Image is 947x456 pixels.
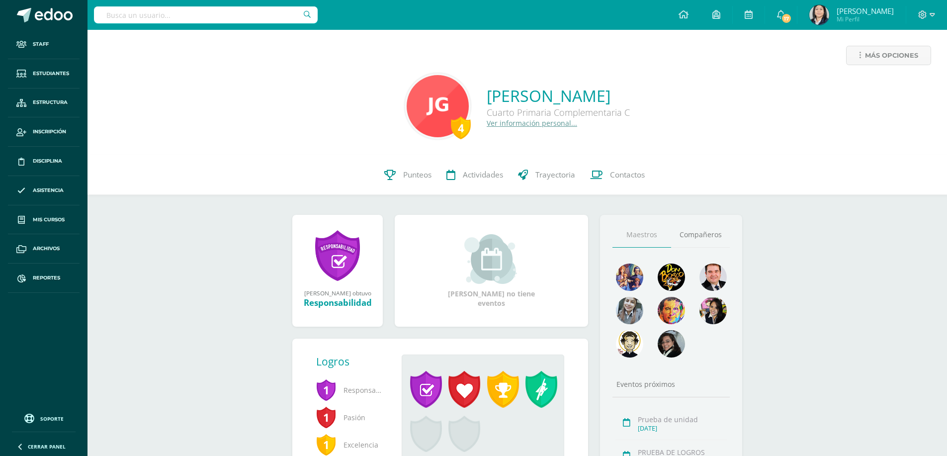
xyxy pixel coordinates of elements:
img: 79570d67cb4e5015f1d97fde0ec62c05.png [699,264,727,291]
span: Soporte [40,415,64,422]
a: Ver información personal... [487,118,577,128]
a: Actividades [439,155,511,195]
img: ab5b52e538c9069687ecb61632cf326d.png [809,5,829,25]
span: Estructura [33,98,68,106]
a: Disciplina [8,147,80,176]
a: Inscripción [8,117,80,147]
span: Mi Perfil [837,15,894,23]
a: Soporte [12,411,76,425]
img: 88256b496371d55dc06d1c3f8a5004f4.png [616,264,643,291]
div: Eventos próximos [612,379,730,389]
a: Maestros [612,222,671,248]
div: [PERSON_NAME] no tiene eventos [442,234,541,308]
span: Staff [33,40,49,48]
span: Pasión [316,404,386,431]
span: Asistencia [33,186,64,194]
a: Asistencia [8,176,80,205]
a: Staff [8,30,80,59]
span: Trayectoria [535,170,575,180]
span: 1 [316,406,336,429]
div: [PERSON_NAME] obtuvo [302,289,373,297]
a: Punteos [377,155,439,195]
span: Reportes [33,274,60,282]
span: Más opciones [865,46,918,65]
a: Estudiantes [8,59,80,89]
span: Inscripción [33,128,66,136]
img: 45bd7986b8947ad7e5894cbc9b781108.png [616,297,643,324]
span: 1 [316,378,336,401]
span: Estudiantes [33,70,69,78]
a: Archivos [8,234,80,264]
img: 2f956a6dd2c7db1a1667ddb66e3307b6.png [658,297,685,324]
a: [PERSON_NAME] [487,85,630,106]
span: Actividades [463,170,503,180]
a: Compañeros [671,222,730,248]
span: Punteos [403,170,431,180]
div: [DATE] [638,424,727,433]
a: Estructura [8,89,80,118]
img: 6dd7792c7e46e34e896b3f92f39c73ee.png [616,330,643,358]
span: Mis cursos [33,216,65,224]
span: Responsabilidad [316,376,386,404]
a: Mis cursos [8,205,80,235]
a: Trayectoria [511,155,583,195]
a: Reportes [8,264,80,293]
div: 4 [451,116,471,139]
span: Disciplina [33,157,62,165]
span: Contactos [610,170,645,180]
div: Responsabilidad [302,297,373,308]
span: Archivos [33,245,60,253]
span: 17 [781,13,792,24]
img: ddcb7e3f3dd5693f9a3e043a79a89297.png [699,297,727,324]
a: Contactos [583,155,652,195]
img: 6377130e5e35d8d0020f001f75faf696.png [658,330,685,358]
span: Cerrar panel [28,443,66,450]
input: Busca un usuario... [94,6,318,23]
a: Más opciones [846,46,931,65]
div: Prueba de unidad [638,415,727,424]
span: 1 [316,433,336,456]
span: [PERSON_NAME] [837,6,894,16]
img: 29fc2a48271e3f3676cb2cb292ff2552.png [658,264,685,291]
img: event_small.png [464,234,518,284]
div: Cuarto Primaria Complementaria C [487,106,630,118]
img: f9f559b4d2e1917e640eb0c83c498c9a.png [407,75,469,137]
div: Logros [316,355,394,368]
